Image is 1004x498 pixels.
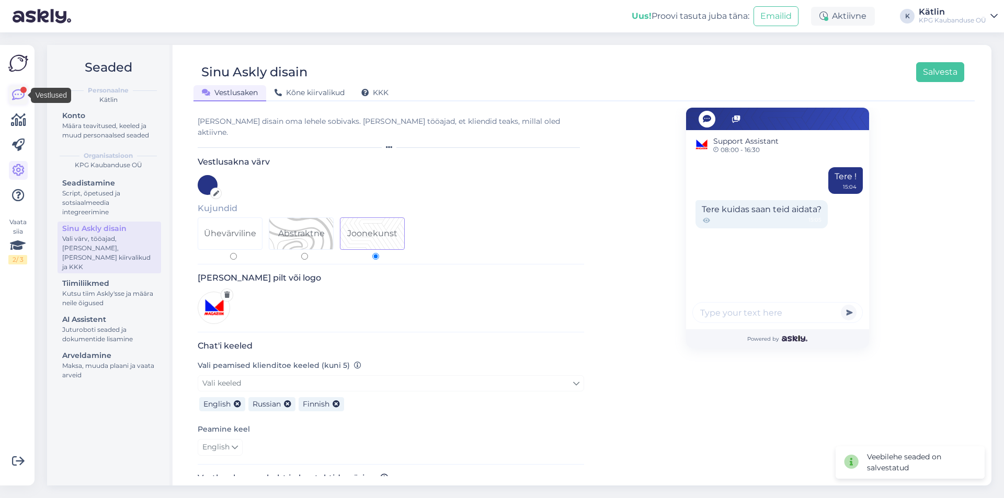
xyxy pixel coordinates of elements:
input: Pattern 2Joonekunst [372,253,379,260]
div: Tere kuidas saan teid aidata? [695,200,828,228]
span: 15:05 [808,216,822,225]
div: Seadistamine [62,178,156,189]
div: Abstraktne [278,227,325,240]
div: Veebilehe seaded on salvestatud [867,451,976,473]
a: English [198,439,243,456]
h3: Chat'i keeled [198,341,584,351]
input: Pattern 1Abstraktne [301,253,308,260]
h5: Kujundid [198,203,584,213]
a: ArveldamineMaksa, muuda plaani ja vaata arveid [58,349,161,381]
div: Maksa, muuda plaani ja vaata arveid [62,361,156,380]
span: Powered by [747,335,807,343]
img: Askly Logo [8,53,28,73]
div: AI Assistent [62,314,156,325]
span: English [203,399,231,409]
span: Vestlusaken [202,88,258,97]
input: Ühevärviline [230,253,237,260]
div: Joonekunst [347,227,397,240]
div: Vali värv, tööajad, [PERSON_NAME], [PERSON_NAME] kiirvalikud ja KKK [62,234,156,272]
a: Sinu Askly disainVali värv, tööajad, [PERSON_NAME], [PERSON_NAME] kiirvalikud ja KKK [58,222,161,273]
img: Askly [782,335,807,342]
span: Finnish [303,399,329,409]
label: Vali peamised klienditoe keeled (kuni 5) [198,360,361,371]
div: K [900,9,915,24]
span: Vali keeled [202,378,241,388]
div: Vestlused [31,88,71,103]
div: Arveldamine [62,350,156,361]
div: Aktiivne [811,7,875,26]
a: TiimiliikmedKutsu tiim Askly'sse ja määra neile õigused [58,276,161,309]
div: KPG Kaubanduse OÜ [919,16,986,25]
div: Kätlin [919,8,986,16]
a: KontoMäära teavitused, keeled ja muud personaalsed seaded [58,109,161,142]
div: Script, õpetused ja sotsiaalmeedia integreerimine [62,189,156,217]
a: KätlinKPG Kaubanduse OÜ [919,8,998,25]
div: Vaata siia [8,217,27,264]
b: Personaalne [88,86,129,95]
div: Juturoboti seaded ja dokumentide lisamine [62,325,156,344]
button: Emailid [754,6,798,26]
span: Kõne kiirvalikud [275,88,345,97]
span: Russian [253,399,281,409]
label: Peamine keel [198,424,250,435]
a: AI AssistentJuturoboti seaded ja dokumentide lisamine [58,312,161,345]
div: Proovi tasuta juba täna: [632,10,749,22]
div: Määra teavitused, keeled ja muud personaalsed seaded [62,121,156,140]
div: Kätlin [55,95,161,105]
button: Salvesta [916,62,964,82]
div: Konto [62,110,156,121]
img: Logo preview [198,292,230,324]
h3: Vestlusakna asukoht ja kontaktide päring [198,473,584,483]
span: English [202,442,230,453]
h2: Seaded [55,57,161,77]
div: Sinu Askly disain [201,62,307,82]
h3: [PERSON_NAME] pilt või logo [198,273,584,283]
div: Tiimiliikmed [62,278,156,289]
img: Support [693,136,710,153]
h3: Vestlusakna värv [198,157,584,167]
div: 15:04 [843,183,857,191]
a: SeadistamineScript, õpetused ja sotsiaalmeedia integreerimine [58,176,161,218]
span: Support Assistant [713,136,779,147]
b: Uus! [632,11,652,21]
div: Tere ! [828,167,863,194]
span: KKK [361,88,389,97]
div: Kutsu tiim Askly'sse ja määra neile õigused [62,289,156,308]
a: Vali keeled [198,375,584,391]
div: [PERSON_NAME] disain oma lehele sobivaks. [PERSON_NAME] tööajad, et kliendid teaks, millal oled a... [198,116,584,138]
div: Ühevärviline [204,227,256,240]
div: 2 / 3 [8,255,27,264]
b: Organisatsioon [84,151,133,160]
span: 08:00 - 16:30 [713,147,779,153]
div: KPG Kaubanduse OÜ [55,160,161,170]
input: Type your text here [692,302,863,323]
div: Sinu Askly disain [62,223,156,234]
